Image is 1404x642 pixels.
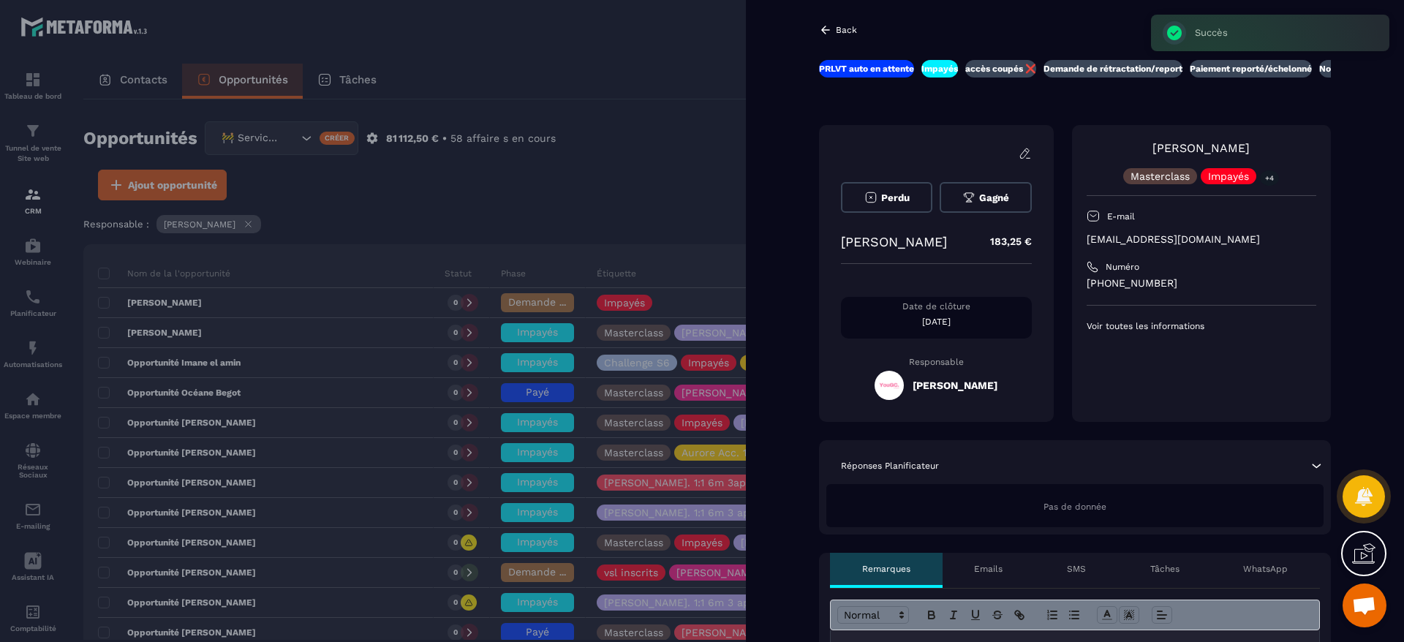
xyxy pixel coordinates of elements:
[1107,211,1135,222] p: E-mail
[836,25,857,35] p: Back
[881,192,910,203] span: Perdu
[921,63,958,75] p: Impayés
[1150,563,1180,575] p: Tâches
[841,357,1032,367] p: Responsable
[1319,63,1362,75] p: Nouveaux
[1343,584,1386,627] div: Ouvrir le chat
[1043,63,1182,75] p: Demande de rétractation/report
[1106,261,1139,273] p: Numéro
[965,63,1036,75] p: accès coupés ❌
[862,563,910,575] p: Remarques
[1067,563,1086,575] p: SMS
[841,182,932,213] button: Perdu
[1087,233,1316,246] p: [EMAIL_ADDRESS][DOMAIN_NAME]
[1208,171,1249,181] p: Impayés
[841,234,947,249] p: [PERSON_NAME]
[1243,563,1288,575] p: WhatsApp
[1043,502,1106,512] span: Pas de donnée
[975,227,1032,256] p: 183,25 €
[1087,320,1316,332] p: Voir toutes les informations
[979,192,1009,203] span: Gagné
[1087,276,1316,290] p: [PHONE_NUMBER]
[940,182,1031,213] button: Gagné
[1260,170,1279,186] p: +4
[974,563,1003,575] p: Emails
[1190,63,1312,75] p: Paiement reporté/échelonné
[841,460,939,472] p: Réponses Planificateur
[1152,141,1250,155] a: [PERSON_NAME]
[841,301,1032,312] p: Date de clôture
[913,379,997,391] h5: [PERSON_NAME]
[819,63,914,75] p: PRLVT auto en attente
[1131,171,1190,181] p: Masterclass
[841,316,1032,328] p: [DATE]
